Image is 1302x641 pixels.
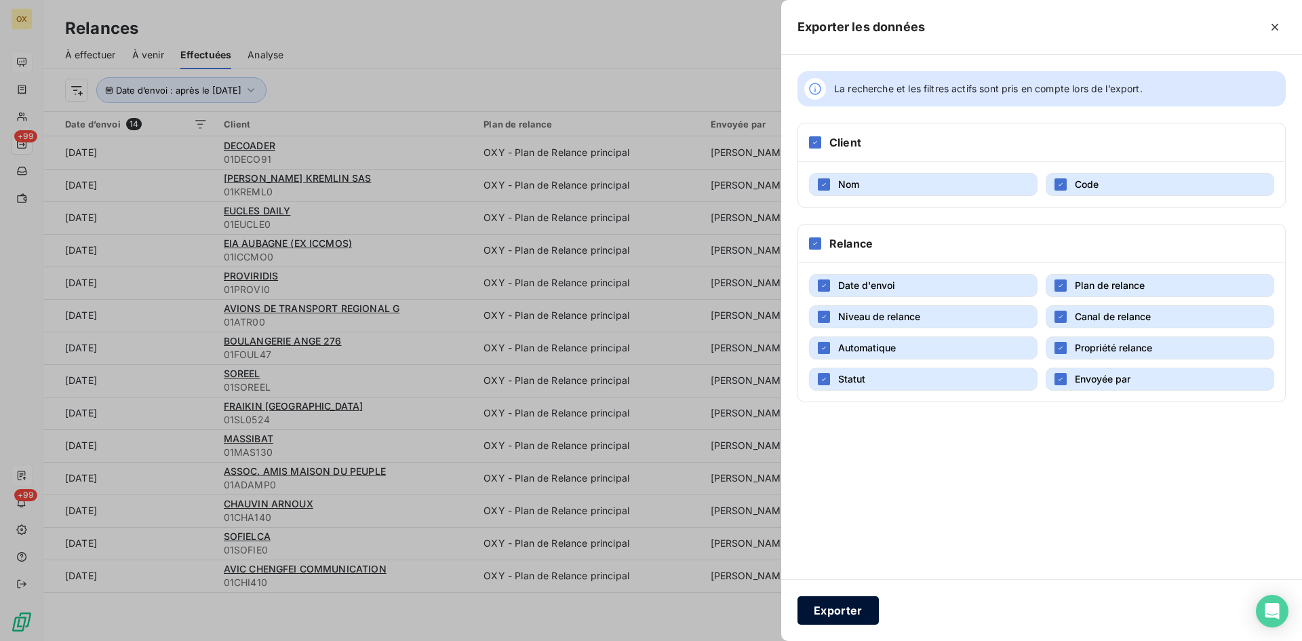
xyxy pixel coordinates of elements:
span: Propriété relance [1075,342,1152,353]
span: Automatique [838,342,896,353]
button: Exporter [797,596,879,625]
div: Open Intercom Messenger [1256,595,1288,627]
button: Plan de relance [1046,274,1274,297]
button: Propriété relance [1046,336,1274,360]
span: Niveau de relance [838,311,920,322]
span: Date d'envoi [838,279,895,291]
span: Nom [838,178,859,190]
span: Envoyée par [1075,373,1130,385]
span: Code [1075,178,1099,190]
button: Canal de relance [1046,305,1274,328]
h6: Client [829,134,861,151]
span: La recherche et les filtres actifs sont pris en compte lors de l’export. [834,82,1143,96]
button: Niveau de relance [809,305,1038,328]
button: Code [1046,173,1274,196]
span: Plan de relance [1075,279,1145,291]
button: Date d'envoi [809,274,1038,297]
span: Canal de relance [1075,311,1151,322]
button: Automatique [809,336,1038,360]
h5: Exporter les données [797,18,925,37]
button: Nom [809,173,1038,196]
span: Statut [838,373,865,385]
h6: Relance [829,235,873,252]
button: Statut [809,368,1038,391]
button: Envoyée par [1046,368,1274,391]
